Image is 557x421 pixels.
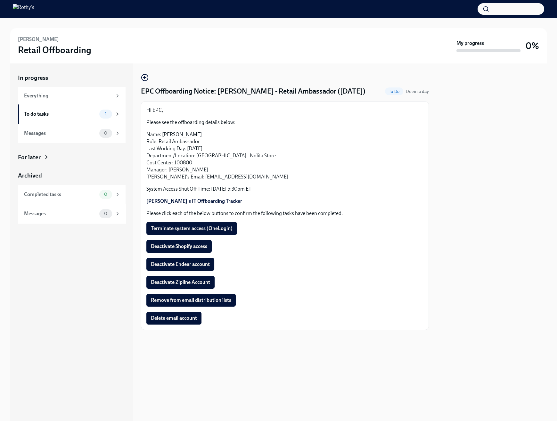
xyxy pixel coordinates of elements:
[101,111,111,116] span: 1
[151,279,210,285] span: Deactivate Zipline Account
[18,104,126,124] a: To do tasks1
[141,87,365,96] h4: EPC Offboarding Notice: [PERSON_NAME] - Retail Ambassador ([DATE])
[406,88,429,95] span: September 1st, 2025 09:00
[146,186,423,193] p: System Access Shut Off Time: [DATE] 5:30pm ET
[24,111,97,118] div: To do tasks
[151,315,197,321] span: Delete email account
[146,258,214,271] button: Deactivate Endear account
[146,222,237,235] button: Terminate system access (OneLogin)
[18,44,91,56] h3: Retail Offboarding
[414,89,429,94] strong: in a day
[18,124,126,143] a: Messages0
[146,107,423,114] p: Hi EPC,
[146,210,423,217] p: Please click each of the below buttons to confirm the following tasks have been completed.
[18,153,41,161] div: For later
[146,119,423,126] p: Please see the offboarding details below:
[100,192,111,197] span: 0
[100,211,111,216] span: 0
[18,36,59,43] h6: [PERSON_NAME]
[385,89,403,94] span: To Do
[456,40,484,47] strong: My progress
[18,153,126,161] a: For later
[146,131,423,180] p: Name: [PERSON_NAME] Role: Retail Ambassador Last Working Day: [DATE] Department/Location: [GEOGRA...
[18,171,126,180] a: Archived
[151,243,207,250] span: Deactivate Shopify access
[146,312,201,325] button: Delete email account
[13,4,34,14] img: Rothy's
[24,130,97,137] div: Messages
[18,204,126,223] a: Messages0
[24,210,97,217] div: Messages
[100,131,111,136] span: 0
[151,225,233,232] span: Terminate system access (OneLogin)
[151,297,231,303] span: Remove from email distribution lists
[24,92,112,99] div: Everything
[146,240,212,253] button: Deactivate Shopify access
[146,276,215,289] button: Deactivate Zipline Account
[526,40,539,52] h3: 0%
[146,294,236,307] button: Remove from email distribution lists
[18,87,126,104] a: Everything
[151,261,210,268] span: Deactivate Endear account
[146,198,242,204] a: [PERSON_NAME]'s IT Offboarding Tracker
[406,89,429,94] span: Due
[18,185,126,204] a: Completed tasks0
[18,74,126,82] a: In progress
[24,191,97,198] div: Completed tasks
